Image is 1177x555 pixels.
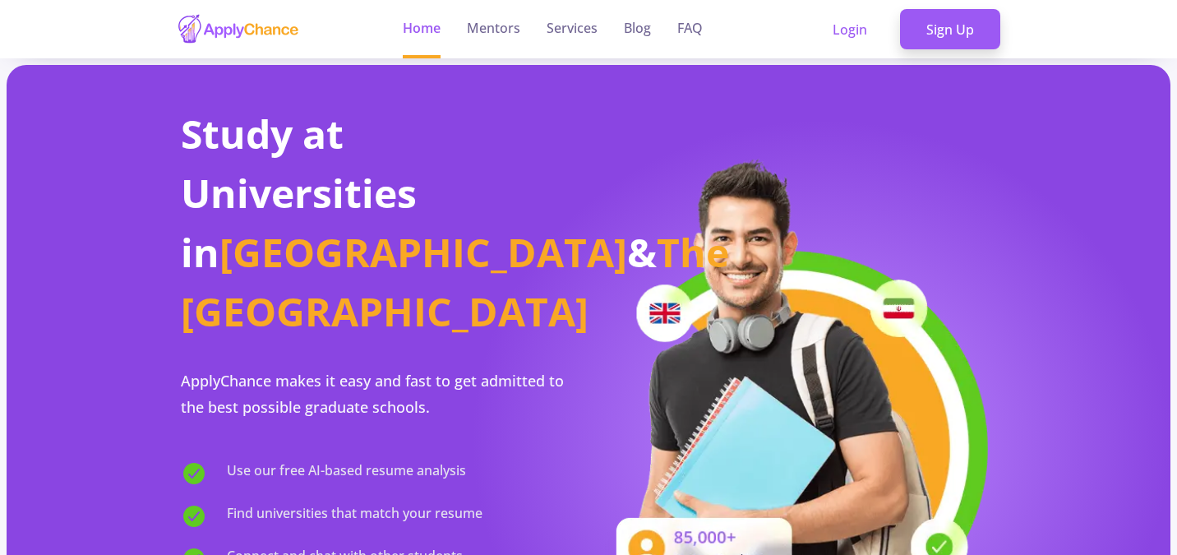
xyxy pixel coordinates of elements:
span: ApplyChance makes it easy and fast to get admitted to the best possible graduate schools. [181,371,564,417]
a: Sign Up [900,9,1000,50]
span: Find universities that match your resume [227,503,482,530]
span: Use our free AI-based resume analysis [227,460,466,487]
img: applychance logo [177,13,300,45]
a: Login [806,9,893,50]
span: Study at Universities in [181,107,417,279]
span: [GEOGRAPHIC_DATA] [219,225,627,279]
span: & [627,225,657,279]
